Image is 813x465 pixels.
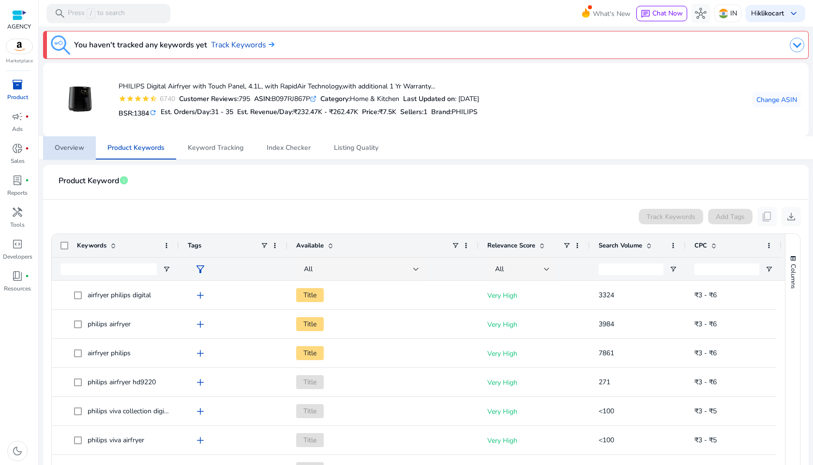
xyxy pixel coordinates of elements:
[163,265,170,273] button: Open Filter Menu
[694,436,717,445] span: ₹3 - ₹5
[25,115,29,118] span: fiber_manual_record
[87,8,95,19] span: /
[134,95,142,102] mat-icon: star
[487,344,581,363] p: Very High
[694,407,717,416] span: ₹3 - ₹5
[267,145,311,151] span: Index Checker
[296,433,324,447] span: Title
[452,107,478,116] span: PHILIPS
[119,95,126,102] mat-icon: star
[599,320,614,329] span: 3984
[304,264,313,274] span: All
[68,8,125,19] p: Press to search
[790,38,804,52] img: dropdown-arrow.svg
[782,207,801,226] button: download
[195,435,206,446] span: add
[765,265,773,273] button: Open Filter Menu
[10,220,25,229] p: Tools
[11,157,25,165] p: Sales
[296,241,324,250] span: Available
[195,377,206,388] span: add
[59,173,119,189] span: Product Keyword
[730,5,737,22] p: IN
[423,107,427,116] span: 1
[12,206,23,218] span: handyman
[12,174,23,186] span: lab_profile
[296,375,324,389] span: Title
[149,108,157,117] mat-icon: refresh
[599,349,614,358] span: 7861
[12,125,23,133] p: Ads
[3,252,32,261] p: Developers
[119,107,157,118] h5: BSR:
[789,264,798,289] span: Columns
[599,407,614,416] span: <100
[54,8,66,19] span: search
[4,284,31,293] p: Resources
[62,82,98,118] img: 31PPBvB-EyL._SS100_.jpg
[751,10,784,17] p: Hi
[487,402,581,421] p: Very High
[599,436,614,445] span: <100
[12,111,23,122] span: campaign
[25,178,29,182] span: fiber_manual_record
[254,94,271,103] b: ASIN:
[320,94,350,103] b: Category:
[320,94,399,104] div: Home & Kitchen
[756,95,797,105] span: Change ASIN
[495,264,504,274] span: All
[694,349,717,358] span: ₹3 - ₹6
[142,95,150,102] mat-icon: star
[7,22,31,31] p: AGENCY
[195,319,206,330] span: add
[431,107,450,116] span: Brand
[599,241,642,250] span: Search Volume
[161,108,233,116] h5: Est. Orders/Day:
[12,238,23,250] span: code_blocks
[753,92,801,107] button: Change ASIN
[88,320,131,329] span: philips airfryer
[695,8,707,19] span: hub
[237,108,358,116] h5: Est. Revenue/Day:
[195,290,206,301] span: add
[652,9,683,18] span: Chat Now
[157,94,175,104] div: 6740
[195,348,206,359] span: add
[758,9,784,18] b: klikocart
[334,145,378,151] span: Listing Quality
[88,407,195,416] span: philips viva collection digital airfryer
[296,288,324,302] span: Title
[179,94,250,104] div: 795
[487,373,581,392] p: Very High
[400,108,427,116] h5: Sellers:
[487,286,581,305] p: Very High
[12,445,23,457] span: dark_mode
[379,107,396,116] span: ₹7.5K
[719,9,728,18] img: in.svg
[487,431,581,450] p: Very High
[362,108,396,116] h5: Price:
[7,189,28,197] p: Reports
[296,346,324,360] span: Title
[88,291,151,300] span: airfryer philips digital
[254,94,316,104] div: B097RJ867P
[134,109,149,118] span: 1384
[694,378,717,387] span: ₹3 - ₹6
[119,83,479,91] h4: PHILIPS Digital Airfryer with Touch Panel, 4.1L, with RapidAir Technology,with additional 1 Yr Wa...
[694,291,717,300] span: ₹3 - ₹6
[7,93,28,102] p: Product
[694,320,717,329] span: ₹3 - ₹6
[88,378,156,387] span: philips airfryer hd9220
[195,406,206,417] span: add
[599,263,663,275] input: Search Volume Filter Input
[6,39,32,54] img: amazon.svg
[74,39,207,51] h3: You haven't tracked any keywords yet
[88,436,144,445] span: philips viva airfryer
[487,315,581,334] p: Very High
[51,35,70,55] img: keyword-tracking.svg
[599,378,610,387] span: 271
[126,95,134,102] mat-icon: star
[599,291,614,300] span: 3324
[107,145,165,151] span: Product Keywords
[188,241,201,250] span: Tags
